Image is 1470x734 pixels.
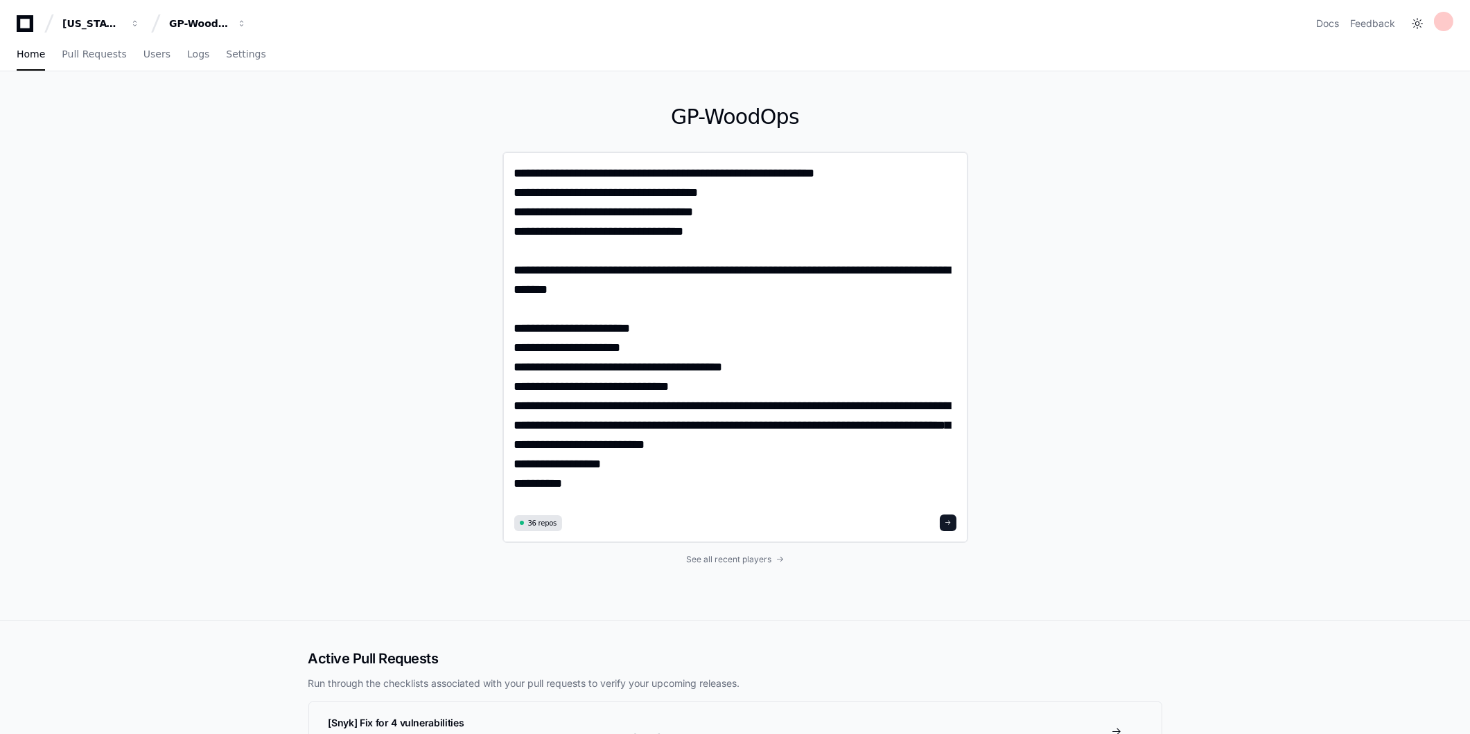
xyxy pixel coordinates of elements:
[226,50,265,58] span: Settings
[226,39,265,71] a: Settings
[62,39,126,71] a: Pull Requests
[62,50,126,58] span: Pull Requests
[17,39,45,71] a: Home
[1350,17,1395,30] button: Feedback
[308,677,1162,690] p: Run through the checklists associated with your pull requests to verify your upcoming releases.
[1316,17,1339,30] a: Docs
[686,554,771,565] span: See all recent players
[502,554,968,565] a: See all recent players
[143,39,170,71] a: Users
[187,50,209,58] span: Logs
[169,17,229,30] div: GP-WoodOps
[164,11,252,36] button: GP-WoodOps
[187,39,209,71] a: Logs
[502,105,968,129] h1: GP-WoodOps
[308,649,1162,668] h2: Active Pull Requests
[329,717,464,728] span: [Snyk] Fix for 4 vulnerabilities
[62,17,122,30] div: [US_STATE] Pacific
[57,11,146,36] button: [US_STATE] Pacific
[143,50,170,58] span: Users
[528,518,557,528] span: 36 repos
[17,50,45,58] span: Home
